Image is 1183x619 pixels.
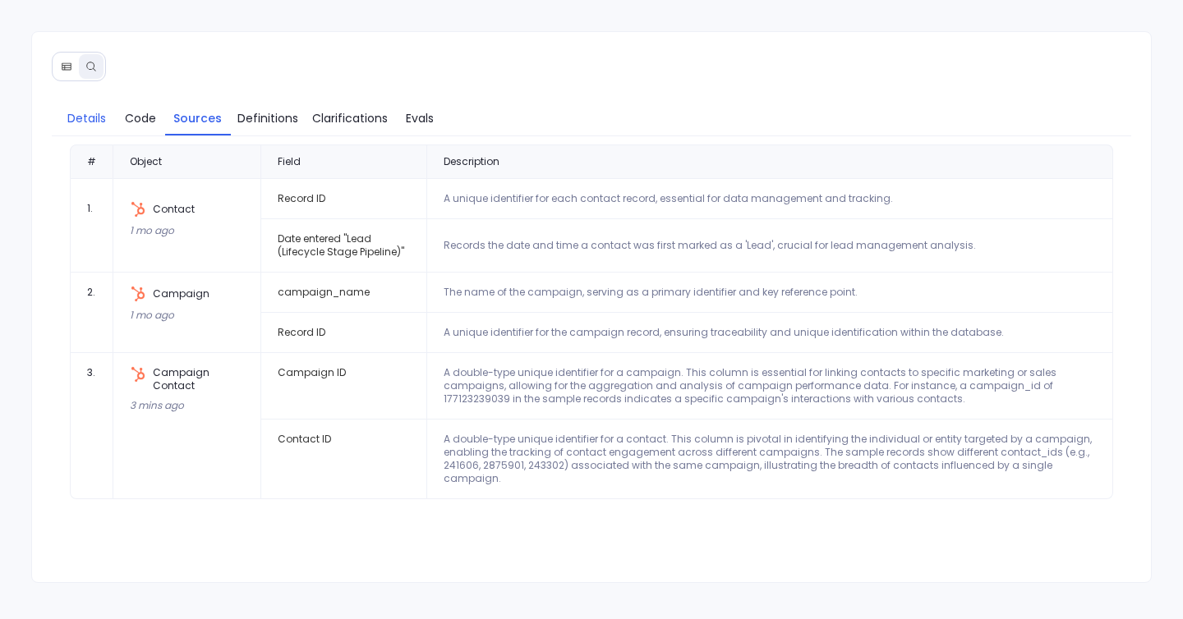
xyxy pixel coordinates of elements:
div: # [70,144,113,179]
span: 2 . [87,285,95,299]
td: Campaign ID [261,353,427,420]
span: 3 . [87,365,95,379]
div: Description [427,144,1113,179]
div: 3 mins ago [130,399,245,412]
span: Details [67,109,106,127]
div: 1 mo ago [130,224,245,237]
span: Definitions [237,109,298,127]
td: A unique identifier for each contact record, essential for data management and tracking. [427,179,1113,219]
div: Campaign Contact [130,366,245,392]
td: Records the date and time a contact was first marked as a 'Lead', crucial for lead management ana... [427,219,1113,273]
td: The name of the campaign, serving as a primary identifier and key reference point. [427,273,1113,313]
span: 1 . [87,201,93,215]
td: A unique identifier for the campaign record, ensuring traceability and unique identification with... [427,313,1113,353]
td: Date entered "Lead (Lifecycle Stage Pipeline)" [261,219,427,273]
span: Code [125,109,156,127]
td: A double-type unique identifier for a contact. This column is pivotal in identifying the individu... [427,420,1113,499]
td: campaign_name [261,273,427,313]
td: Contact ID [261,420,427,499]
td: Record ID [261,313,427,353]
td: A double-type unique identifier for a campaign. This column is essential for linking contacts to ... [427,353,1113,420]
div: Campaign [130,286,245,302]
div: Contact [130,201,245,218]
span: Sources [173,109,222,127]
td: Record ID [261,179,427,219]
div: 1 mo ago [130,309,245,322]
span: Clarifications [312,109,388,127]
span: Evals [406,109,434,127]
div: Field [261,144,427,179]
div: Object [113,144,262,179]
